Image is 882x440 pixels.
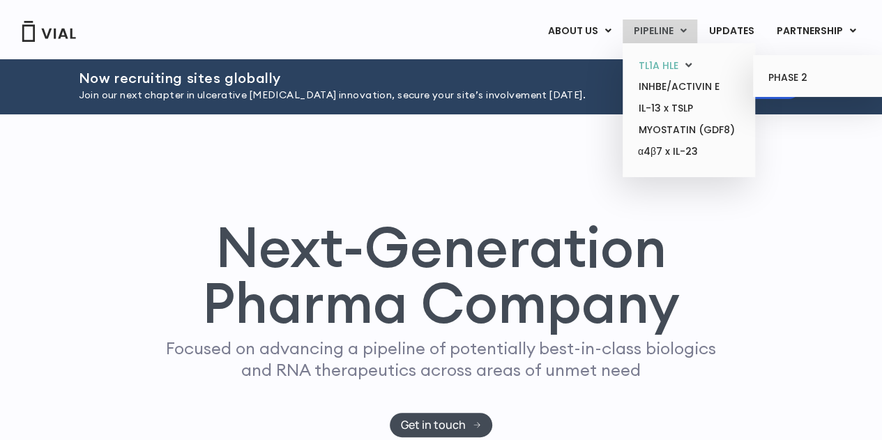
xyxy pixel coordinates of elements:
[21,21,77,42] img: Vial Logo
[766,20,867,43] a: PARTNERSHIPMenu Toggle
[79,70,655,86] h2: Now recruiting sites globally
[628,55,750,77] a: TL1A HLEMenu Toggle
[628,119,750,141] a: MYOSTATIN (GDF8)
[139,219,743,331] h1: Next-Generation Pharma Company
[628,76,750,98] a: INHBE/ACTIVIN E
[401,420,466,430] span: Get in touch
[628,98,750,119] a: IL-13 x TSLP
[537,20,622,43] a: ABOUT USMenu Toggle
[390,413,492,437] a: Get in touch
[623,20,697,43] a: PIPELINEMenu Toggle
[758,67,880,89] a: PHASE 2
[160,337,722,381] p: Focused on advancing a pipeline of potentially best-in-class biologics and RNA therapeutics acros...
[79,88,655,103] p: Join our next chapter in ulcerative [MEDICAL_DATA] innovation, secure your site’s involvement [DA...
[628,141,750,163] a: α4β7 x IL-23
[698,20,765,43] a: UPDATES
